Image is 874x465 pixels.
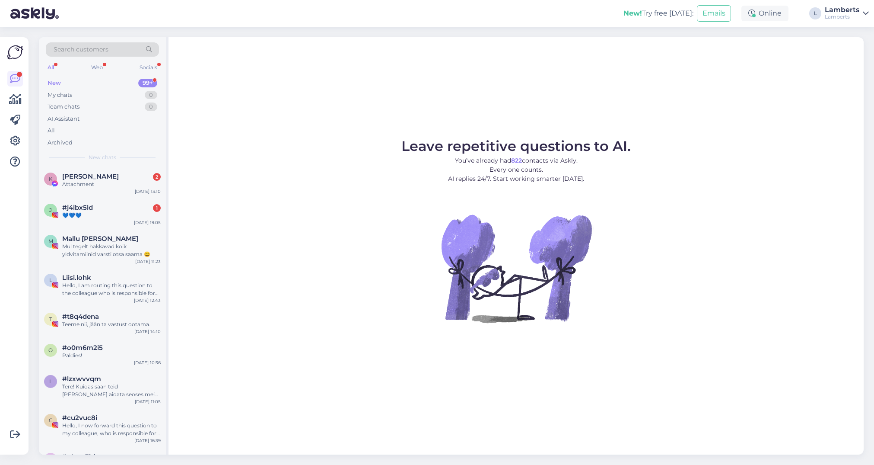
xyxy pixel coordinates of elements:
span: #o0m6m2i5 [62,344,103,352]
div: [DATE] 11:23 [135,258,161,265]
div: Lamberts [825,13,859,20]
div: Teeme nii, jään ta vastust ootama. [62,321,161,328]
img: Askly Logo [7,44,23,61]
div: Team chats [48,103,79,111]
div: All [46,62,56,73]
img: No Chat active [439,190,594,346]
div: Mul tegelt hakkavad koik yldvitamiinid varsti otsa saama 😄 [62,243,161,258]
div: [DATE] 11:05 [135,398,161,405]
div: 1 [153,204,161,212]
p: You’ve already had contacts via Askly. Every one counts. AI replies 24/7. Start working smarter [... [401,156,631,183]
div: Lamberts [825,6,859,13]
span: L [49,277,52,283]
span: c [49,417,53,423]
b: 822 [511,157,522,164]
span: Kätrin Sagaja [62,173,119,180]
div: Hello, I now forward this question to my colleague, who is responsible for this. The reply will b... [62,422,161,437]
span: t [49,316,52,322]
span: #r4oru3kh [62,453,98,461]
span: o [48,347,53,353]
div: 0 [145,103,157,111]
span: New chats [89,154,116,161]
div: AI Assistant [48,115,79,123]
span: Search customers [54,45,108,54]
div: Attachment [62,180,161,188]
div: [DATE] 12:43 [134,297,161,304]
div: [DATE] 10:36 [134,359,161,366]
div: [DATE] 16:39 [134,437,161,444]
div: 2 [153,173,161,181]
span: Mallu Mariann Treimann [62,235,138,243]
span: l [49,378,52,385]
div: [DATE] 13:10 [135,188,161,195]
div: [DATE] 14:10 [134,328,161,335]
div: Online [741,6,788,21]
div: Tere! Kuidas saan teid [PERSON_NAME] aidata seoses meie teenustega? [62,383,161,398]
a: LambertsLamberts [825,6,869,20]
b: New! [623,9,642,17]
div: [DATE] 19:05 [134,219,161,226]
div: New [48,79,61,87]
div: L [809,7,821,19]
span: #j4ibx5ld [62,204,93,212]
span: Liisi.lohk [62,274,91,282]
button: Emails [697,5,731,22]
div: 99+ [138,79,157,87]
div: All [48,126,55,135]
span: #cu2vuc8i [62,414,97,422]
div: My chats [48,91,72,99]
div: Web [89,62,105,73]
span: j [49,207,52,213]
span: K [49,176,53,182]
div: Hello, I am routing this question to the colleague who is responsible for this topic. The reply m... [62,282,161,297]
div: 0 [145,91,157,99]
div: Archived [48,138,73,147]
div: 💙💙💙 [62,212,161,219]
span: Leave repetitive questions to AI. [401,138,631,154]
div: Paldies! [62,352,161,359]
span: #lzxwvvqm [62,375,101,383]
span: #t8q4dena [62,313,99,321]
span: M [48,238,53,244]
div: Socials [138,62,159,73]
div: Try free [DATE]: [623,8,693,19]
